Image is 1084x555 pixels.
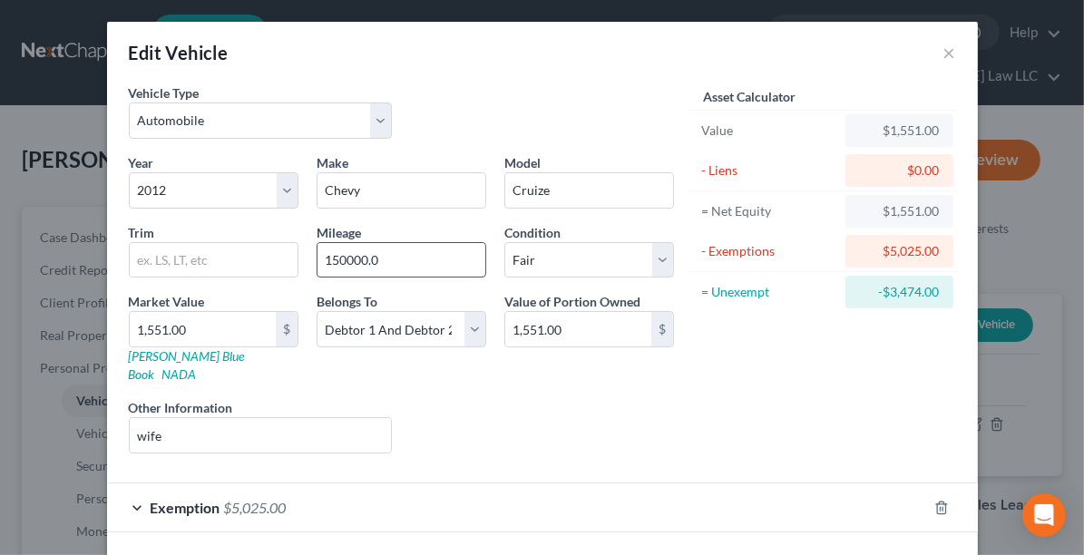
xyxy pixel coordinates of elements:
div: $5,025.00 [860,242,939,260]
button: × [943,42,956,63]
input: ex. Nissan [317,173,485,208]
div: $ [276,312,298,346]
div: -$3,474.00 [860,283,939,301]
label: Year [129,153,154,172]
div: Open Intercom Messenger [1022,493,1066,537]
div: = Net Equity [701,202,838,220]
a: NADA [162,366,197,382]
label: Vehicle Type [129,83,200,102]
label: Value of Portion Owned [504,292,640,311]
div: $1,551.00 [860,202,939,220]
span: $5,025.00 [224,499,287,516]
span: Belongs To [317,294,377,309]
div: $0.00 [860,161,939,180]
div: = Unexempt [701,283,838,301]
div: Edit Vehicle [129,40,229,65]
label: Model [504,153,541,172]
label: Condition [504,223,561,242]
label: Asset Calculator [703,87,796,106]
input: 0.00 [130,312,276,346]
label: Mileage [317,223,361,242]
div: Value [701,122,838,140]
label: Market Value [129,292,205,311]
input: 0.00 [505,312,651,346]
div: - Exemptions [701,242,838,260]
input: (optional) [130,418,392,453]
div: $1,551.00 [860,122,939,140]
input: ex. Altima [505,173,673,208]
input: -- [317,243,485,277]
input: ex. LS, LT, etc [130,243,298,277]
label: Trim [129,223,155,242]
div: $ [651,312,673,346]
span: Make [317,155,348,170]
label: Other Information [129,398,233,417]
div: - Liens [701,161,838,180]
a: [PERSON_NAME] Blue Book [129,348,245,382]
span: Exemption [151,499,220,516]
